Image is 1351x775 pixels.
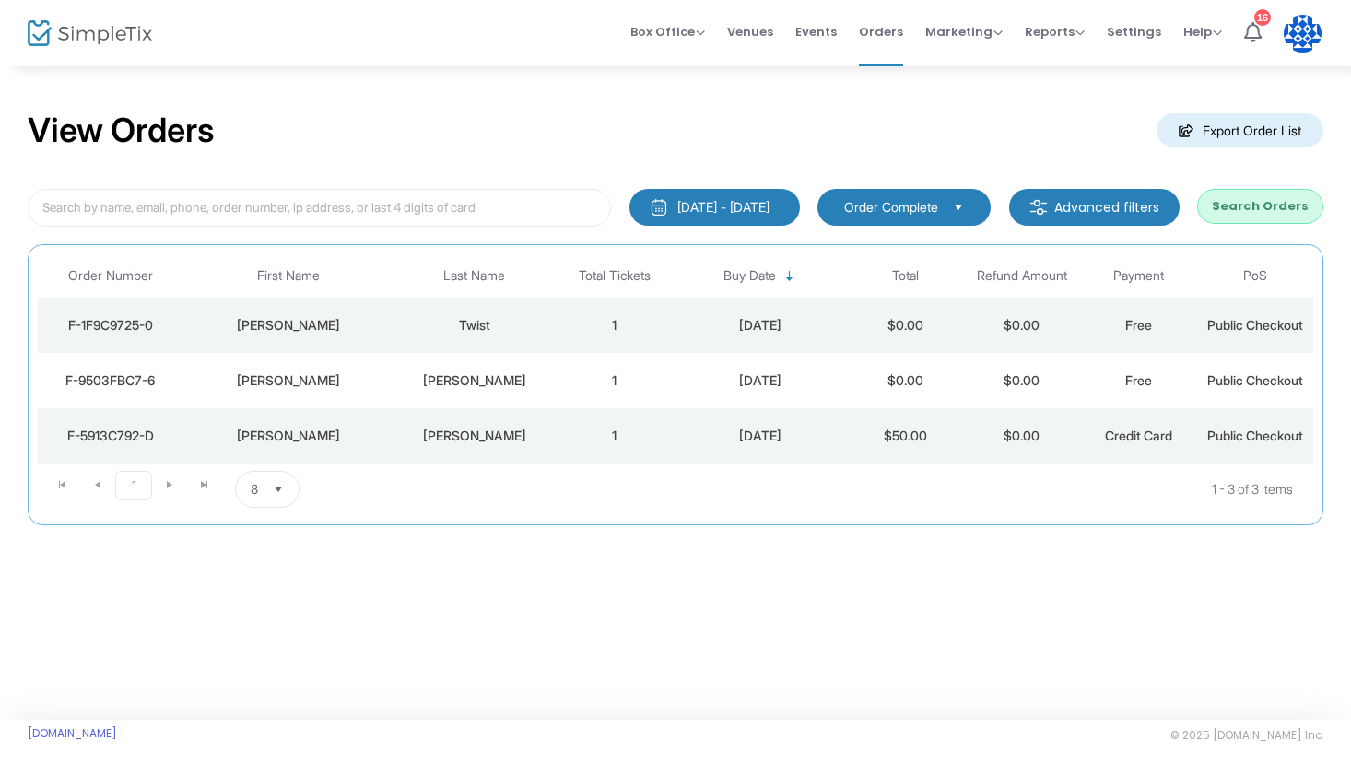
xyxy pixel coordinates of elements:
td: 1 [556,408,672,464]
span: Credit Card [1105,428,1172,443]
span: Free [1125,372,1152,388]
td: $0.00 [847,353,963,408]
div: F-5913C792-D [42,427,179,445]
span: Order Complete [844,198,938,217]
m-button: Export Order List [1157,113,1323,147]
m-button: Advanced filters [1009,189,1180,226]
span: Reports [1025,23,1085,41]
div: [DATE] - [DATE] [677,198,769,217]
span: Sortable [782,269,797,284]
span: Venues [727,8,773,55]
span: Free [1125,317,1152,333]
span: First Name [257,268,320,284]
img: filter [1029,198,1048,217]
span: Public Checkout [1207,372,1303,388]
span: Last Name [443,268,505,284]
span: Order Number [68,268,153,284]
div: F-9503FBC7-6 [42,371,179,390]
div: 16 [1254,9,1271,26]
th: Refund Amount [964,254,1080,298]
img: monthly [650,198,668,217]
span: Box Office [630,23,705,41]
td: $0.00 [964,408,1080,464]
td: $50.00 [847,408,963,464]
span: 8 [251,480,258,499]
span: Payment [1113,268,1164,284]
th: Total [847,254,963,298]
div: Data table [38,254,1313,464]
span: Settings [1107,8,1161,55]
button: Select [265,472,291,507]
td: $0.00 [964,353,1080,408]
button: Select [946,197,971,217]
span: Help [1183,23,1222,41]
span: Public Checkout [1207,317,1303,333]
button: Search Orders [1197,189,1323,224]
span: Events [795,8,837,55]
span: © 2025 [DOMAIN_NAME] Inc. [1170,728,1323,743]
kendo-pager-info: 1 - 3 of 3 items [483,471,1293,508]
td: 1 [556,298,672,353]
div: Trinh [397,427,551,445]
span: Marketing [925,23,1003,41]
span: PoS [1243,268,1267,284]
h2: View Orders [28,111,215,151]
div: Melanie [188,371,389,390]
span: Page 1 [115,471,152,500]
td: $0.00 [847,298,963,353]
div: Jackson [188,427,389,445]
div: 8/20/2025 [677,427,843,445]
button: [DATE] - [DATE] [629,189,800,226]
td: 1 [556,353,672,408]
input: Search by name, email, phone, order number, ip address, or last 4 digits of card [28,189,611,227]
div: 8/20/2025 [677,316,843,335]
span: Public Checkout [1207,428,1303,443]
div: Janusz [397,371,551,390]
div: 8/20/2025 [677,371,843,390]
div: Jim [188,316,389,335]
div: Twist [397,316,551,335]
span: Buy Date [723,268,776,284]
th: Total Tickets [556,254,672,298]
div: F-1F9C9725-0 [42,316,179,335]
span: Orders [859,8,903,55]
a: [DOMAIN_NAME] [28,726,117,741]
td: $0.00 [964,298,1080,353]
